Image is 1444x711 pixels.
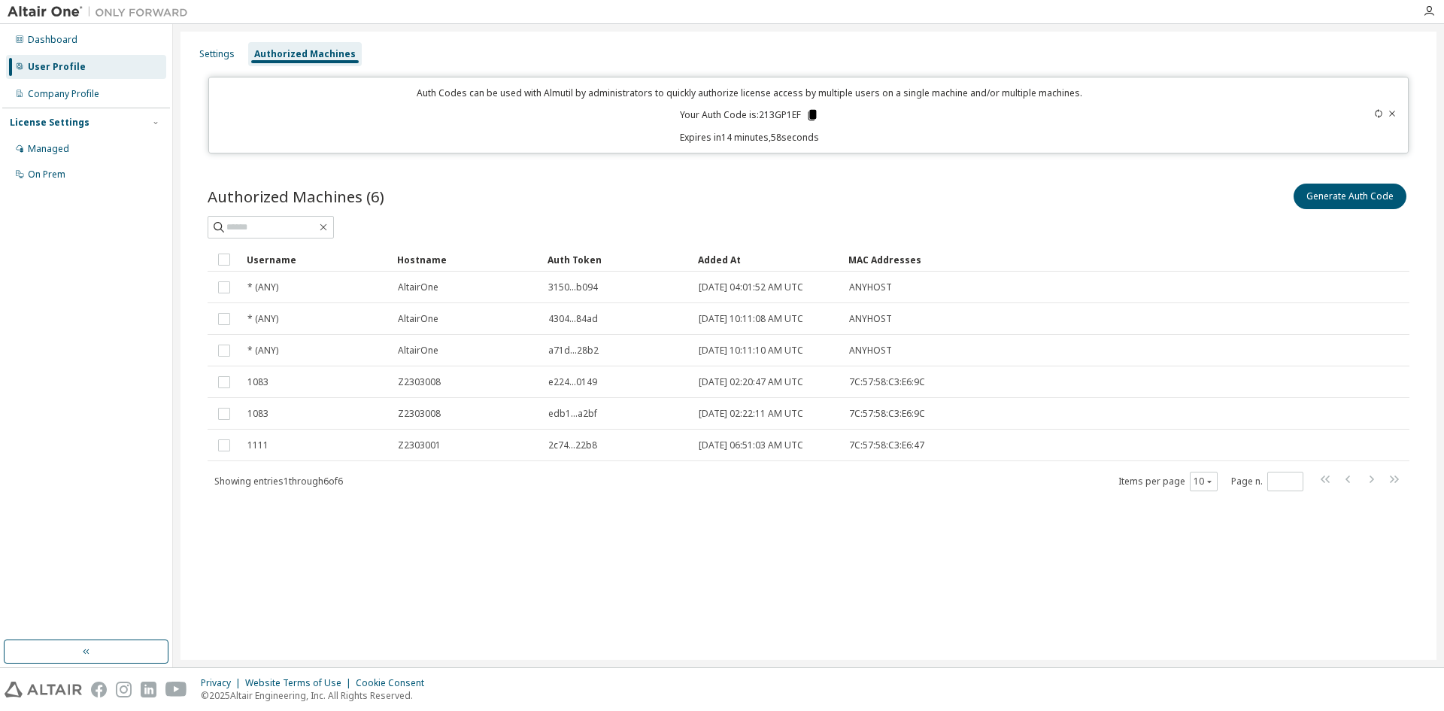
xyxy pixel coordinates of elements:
span: 7C:57:58:C3:E6:9C [849,408,925,420]
img: youtube.svg [165,682,187,697]
span: * (ANY) [247,281,278,293]
span: * (ANY) [247,313,278,325]
span: * (ANY) [247,345,278,357]
div: Hostname [397,248,535,272]
span: AltairOne [398,313,438,325]
span: ANYHOST [849,345,892,357]
p: Your Auth Code is: 213GP1EF [680,108,819,122]
span: 4304...84ad [548,313,598,325]
div: Managed [28,143,69,155]
div: Auth Token [548,248,686,272]
button: Generate Auth Code [1294,184,1406,209]
span: edb1...a2bf [548,408,597,420]
p: Auth Codes can be used with Almutil by administrators to quickly authorize license access by mult... [218,87,1282,99]
span: Z2303008 [398,376,441,388]
div: On Prem [28,169,65,181]
img: altair_logo.svg [5,682,82,697]
div: Username [247,248,385,272]
div: Added At [698,248,836,272]
span: AltairOne [398,345,438,357]
div: Company Profile [28,88,99,100]
img: Altair One [8,5,196,20]
span: [DATE] 10:11:08 AM UTC [699,313,803,325]
div: License Settings [10,117,89,129]
div: Cookie Consent [356,677,433,689]
span: e224...0149 [548,376,597,388]
span: AltairOne [398,281,438,293]
div: MAC Addresses [848,248,1251,272]
span: 1111 [247,439,268,451]
button: 10 [1194,476,1214,488]
span: Authorized Machines (6) [208,186,384,207]
div: Privacy [201,677,245,689]
div: Website Terms of Use [245,677,356,689]
span: a71d...28b2 [548,345,599,357]
span: [DATE] 06:51:03 AM UTC [699,439,803,451]
span: ANYHOST [849,281,892,293]
span: [DATE] 04:01:52 AM UTC [699,281,803,293]
span: 3150...b094 [548,281,598,293]
p: Expires in 14 minutes, 58 seconds [218,131,1282,144]
span: [DATE] 10:11:10 AM UTC [699,345,803,357]
div: Authorized Machines [254,48,356,60]
span: 7C:57:58:C3:E6:47 [849,439,924,451]
span: 7C:57:58:C3:E6:9C [849,376,925,388]
div: Settings [199,48,235,60]
div: Dashboard [28,34,77,46]
span: Items per page [1118,472,1218,491]
span: ANYHOST [849,313,892,325]
span: [DATE] 02:20:47 AM UTC [699,376,803,388]
span: Page n. [1231,472,1303,491]
span: Showing entries 1 through 6 of 6 [214,475,343,488]
span: [DATE] 02:22:11 AM UTC [699,408,803,420]
span: 1083 [247,376,268,388]
span: Z2303001 [398,439,441,451]
img: instagram.svg [116,682,132,697]
img: linkedin.svg [141,682,156,697]
span: 1083 [247,408,268,420]
img: facebook.svg [91,682,107,697]
span: 2c74...22b8 [548,439,597,451]
p: © 2025 Altair Engineering, Inc. All Rights Reserved. [201,689,433,702]
div: User Profile [28,61,86,73]
span: Z2303008 [398,408,441,420]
